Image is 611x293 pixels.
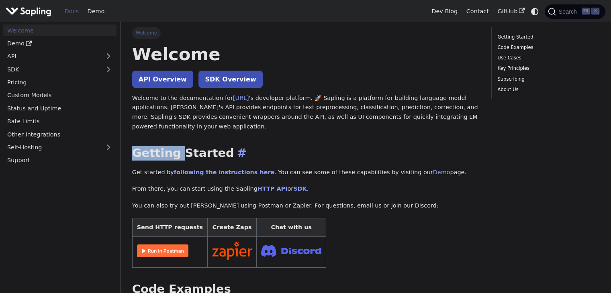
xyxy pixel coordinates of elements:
a: Getting Started [497,33,597,41]
h2: Getting Started [132,146,480,161]
a: Contact [462,5,493,18]
a: API Overview [132,71,193,88]
a: following the instructions here [174,169,274,175]
button: Switch between dark and light mode (currently system mode) [529,6,541,17]
th: Create Zaps [207,218,257,237]
a: Key Principles [497,65,597,72]
p: From there, you can start using the Sapling or . [132,184,480,194]
img: Join Discord [261,242,321,259]
a: [URL] [233,95,249,101]
a: Docs [60,5,83,18]
th: Chat with us [257,218,326,237]
span: Search [556,8,582,15]
a: GitHub [493,5,529,18]
a: SDK Overview [198,71,262,88]
h1: Welcome [132,43,480,65]
img: Sapling.ai [6,6,51,17]
a: Code Examples [497,44,597,51]
button: Expand sidebar category 'SDK' [100,63,116,75]
a: HTTP API [257,185,288,192]
img: Connect in Zapier [212,242,252,260]
a: Rate Limits [3,116,116,127]
th: Send HTTP requests [132,218,207,237]
button: Expand sidebar category 'API' [100,51,116,62]
a: SDK [293,185,307,192]
a: Support [3,155,116,166]
a: Use Cases [497,54,597,62]
a: Status and Uptime [3,102,116,114]
a: Dev Blog [427,5,462,18]
a: Self-Hosting [3,142,116,153]
a: Demo [433,169,450,175]
a: API [3,51,100,62]
a: Other Integrations [3,128,116,140]
p: Welcome to the documentation for 's developer platform. 🚀 Sapling is a platform for building lang... [132,94,480,132]
a: SDK [3,63,100,75]
img: Run in Postman [137,244,188,257]
p: You can also try out [PERSON_NAME] using Postman or Zapier. For questions, email us or join our D... [132,201,480,211]
a: Welcome [3,24,116,36]
nav: Breadcrumbs [132,27,480,39]
a: Demo [3,38,116,49]
a: About Us [497,86,597,94]
a: Sapling.ai [6,6,54,17]
a: Custom Models [3,90,116,101]
span: Welcome [132,27,161,39]
a: Pricing [3,77,116,88]
p: Get started by . You can see some of these capabilities by visiting our page. [132,168,480,177]
button: Search (Ctrl+K) [545,4,605,19]
a: Demo [83,5,109,18]
a: Direct link to Getting Started [234,146,247,160]
a: Subscribing [497,75,597,83]
kbd: K [591,8,599,15]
